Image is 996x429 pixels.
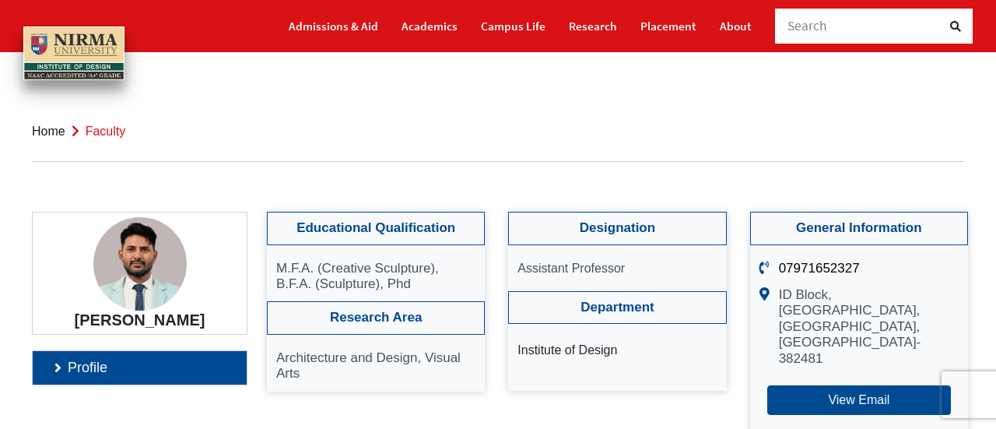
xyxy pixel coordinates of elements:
[267,212,485,244] h4: Educational Qualification
[640,12,696,40] a: Placement
[787,17,828,34] span: Search
[569,12,617,40] a: Research
[276,350,475,382] p: Architecture and Design, Visual Arts
[32,101,964,162] nav: breadcrumb
[508,212,726,244] h4: Designation
[44,311,235,329] h4: [PERSON_NAME]
[86,125,126,138] span: faculty
[33,351,247,385] a: Profile
[23,26,124,80] img: main_logo
[750,212,968,244] h4: General Information
[93,217,187,311] img: Saroj Kumar Das
[481,12,545,40] a: Campus Life
[267,301,485,334] h4: Research Area
[276,261,475,293] p: M.F.A. (Creative Sculpture), B.F.A. (Sculpture), Phd
[289,12,378,40] a: Admissions & Aid
[767,385,951,415] button: View Email
[517,261,717,276] p: Assistant Professor
[779,261,860,276] a: 07971652327
[508,291,726,324] h4: Department
[779,287,959,367] p: ID Block, [GEOGRAPHIC_DATA], [GEOGRAPHIC_DATA], [GEOGRAPHIC_DATA]- 382481
[720,12,752,40] a: About
[517,339,717,360] li: Institute of Design
[32,125,65,138] a: Home
[402,12,458,40] a: Academics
